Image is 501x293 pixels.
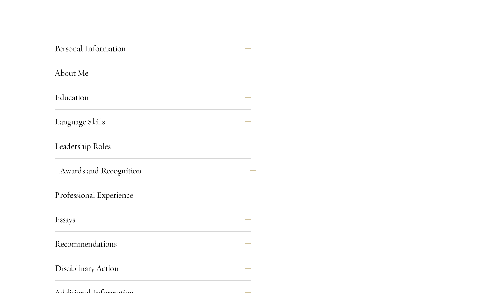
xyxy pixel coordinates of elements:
[55,113,251,130] button: Language Skills
[55,236,251,252] button: Recommendations
[60,162,256,179] button: Awards and Recognition
[55,40,251,57] button: Personal Information
[55,65,251,81] button: About Me
[55,138,251,154] button: Leadership Roles
[55,89,251,106] button: Education
[55,187,251,203] button: Professional Experience
[55,260,251,276] button: Disciplinary Action
[55,211,251,228] button: Essays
